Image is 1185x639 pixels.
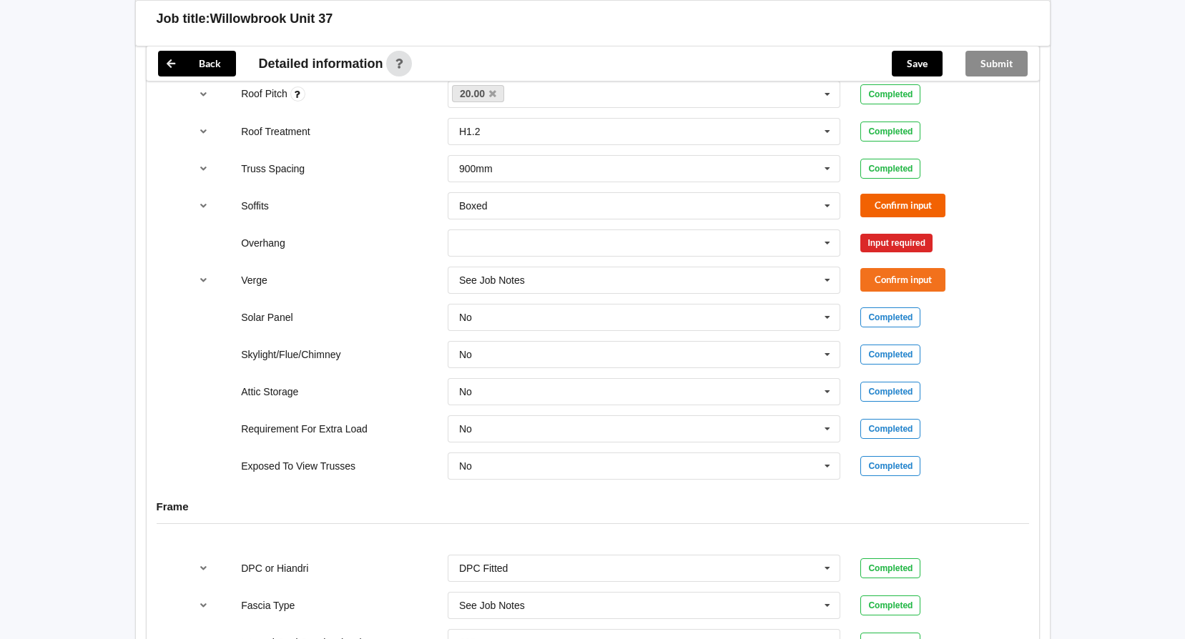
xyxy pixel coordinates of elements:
[860,194,945,217] button: Confirm input
[190,119,217,144] button: reference-toggle
[860,558,920,578] div: Completed
[860,234,933,252] div: Input required
[459,127,481,137] div: H1.2
[241,163,305,174] label: Truss Spacing
[241,126,310,137] label: Roof Treatment
[190,156,217,182] button: reference-toggle
[459,563,508,573] div: DPC Fitted
[459,600,525,610] div: See Job Notes
[860,307,920,327] div: Completed
[241,423,368,435] label: Requirement For Extra Load
[190,593,217,618] button: reference-toggle
[452,85,505,102] a: 20.00
[459,461,472,471] div: No
[157,500,1029,513] h4: Frame
[459,275,525,285] div: See Job Notes
[860,122,920,142] div: Completed
[459,424,472,434] div: No
[241,349,340,360] label: Skylight/Flue/Chimney
[190,555,217,581] button: reference-toggle
[241,274,267,286] label: Verge
[860,419,920,439] div: Completed
[459,201,488,211] div: Boxed
[241,312,292,323] label: Solar Panel
[190,193,217,219] button: reference-toggle
[241,386,298,397] label: Attic Storage
[241,600,295,611] label: Fascia Type
[190,81,217,107] button: reference-toggle
[241,563,308,574] label: DPC or Hiandri
[157,11,210,27] h3: Job title:
[459,312,472,322] div: No
[259,57,383,70] span: Detailed information
[860,345,920,365] div: Completed
[190,267,217,293] button: reference-toggle
[860,595,920,615] div: Completed
[241,88,290,99] label: Roof Pitch
[892,51,943,76] button: Save
[241,200,269,212] label: Soffits
[459,164,493,174] div: 900mm
[860,159,920,179] div: Completed
[860,84,920,104] div: Completed
[860,456,920,476] div: Completed
[241,460,355,472] label: Exposed To View Trusses
[459,387,472,397] div: No
[241,237,285,249] label: Overhang
[210,11,333,27] h3: Willowbrook Unit 37
[459,350,472,360] div: No
[860,268,945,292] button: Confirm input
[158,51,236,76] button: Back
[860,382,920,402] div: Completed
